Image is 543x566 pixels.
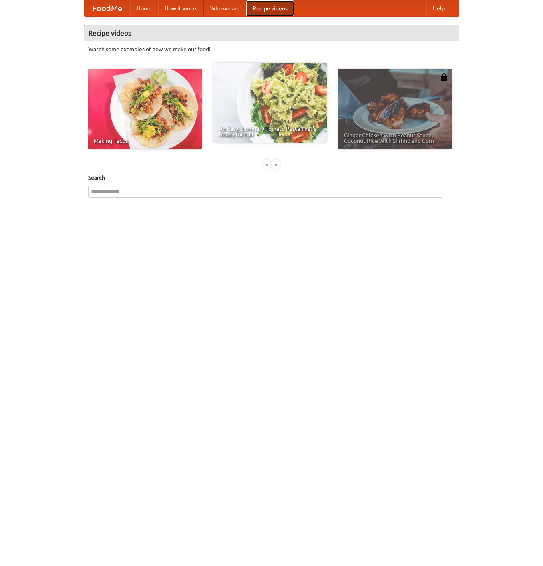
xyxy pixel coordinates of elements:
h4: Recipe videos [84,25,459,41]
a: Who we are [204,0,246,16]
p: Watch some examples of how we make our food! [88,45,455,53]
a: An Easy, Summery Tomato Pasta That's Ready for Fall [213,63,327,143]
img: 483408.png [440,73,448,81]
span: An Easy, Summery Tomato Pasta That's Ready for Fall [219,126,321,137]
a: Help [426,0,451,16]
a: FoodMe [84,0,130,16]
a: Home [130,0,158,16]
a: Recipe videos [246,0,294,16]
a: How it works [158,0,204,16]
div: » [272,160,280,170]
a: Making Tacos [88,69,202,149]
span: Making Tacos [94,138,196,144]
h5: Search [88,174,455,182]
div: « [263,160,271,170]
